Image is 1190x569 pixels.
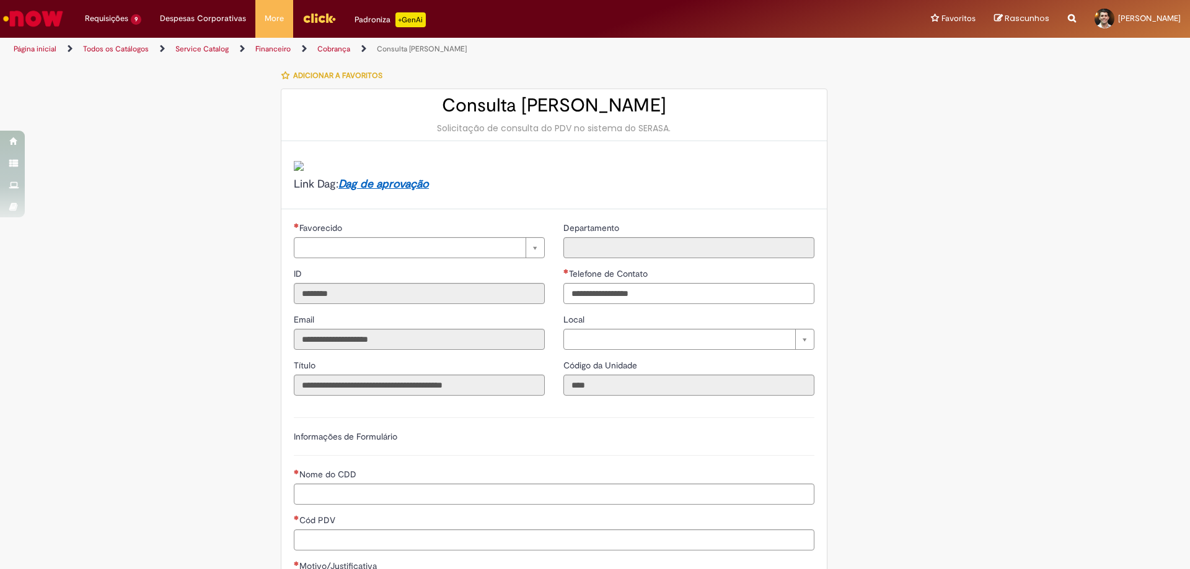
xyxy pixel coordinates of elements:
a: Limpar campo Favorecido [294,237,545,258]
a: Service Catalog [175,44,229,54]
input: Título [294,375,545,396]
a: Consulta [PERSON_NAME] [377,44,467,54]
a: Página inicial [14,44,56,54]
input: Telefone de Contato [563,283,814,304]
input: Email [294,329,545,350]
span: [PERSON_NAME] [1118,13,1181,24]
h4: Link Dag: [294,178,814,191]
span: Somente leitura - ID [294,268,304,279]
img: sys_attachment.do [294,161,304,171]
a: Dag de aprovação [338,177,429,191]
span: More [265,12,284,25]
span: 9 [131,14,141,25]
img: click_logo_yellow_360x200.png [302,9,336,27]
div: Padroniza [355,12,426,27]
span: Necessários [294,515,299,520]
span: Favoritos [941,12,976,25]
input: Departamento [563,237,814,258]
span: Adicionar a Favoritos [293,71,382,80]
span: Cód PDV [299,515,338,526]
img: ServiceNow [1,6,65,31]
span: Necessários - Favorecido [299,222,345,233]
a: Rascunhos [994,13,1049,25]
input: Cód PDV [294,529,814,550]
span: Necessários [294,561,299,566]
span: Necessários [294,223,299,228]
input: ID [294,283,545,304]
label: Somente leitura - ID [294,267,304,280]
span: Local [563,314,587,325]
a: Limpar campo Local [563,329,814,350]
span: Rascunhos [1005,12,1049,24]
span: Obrigatório Preenchido [563,269,569,274]
ul: Trilhas de página [9,38,784,61]
a: Todos os Catálogos [83,44,149,54]
label: Somente leitura - Email [294,313,317,326]
span: Somente leitura - Código da Unidade [563,360,640,371]
span: Somente leitura - Email [294,314,317,325]
span: Requisições [85,12,128,25]
span: Somente leitura - Título [294,360,318,371]
label: Informações de Formulário [294,431,397,442]
input: Nome do CDD [294,484,814,505]
a: Cobrança [317,44,350,54]
a: Financeiro [255,44,291,54]
span: Necessários [294,469,299,474]
span: Nome do CDD [299,469,359,480]
label: Somente leitura - Código da Unidade [563,359,640,371]
span: Despesas Corporativas [160,12,246,25]
span: Telefone de Contato [569,268,650,279]
label: Somente leitura - Título [294,359,318,371]
label: Somente leitura - Departamento [563,222,622,234]
div: Solicitação de consulta do PDV no sistema do SERASA. [294,122,814,134]
button: Adicionar a Favoritos [281,63,389,89]
p: +GenAi [395,12,426,27]
input: Código da Unidade [563,375,814,396]
h2: Consulta [PERSON_NAME] [294,95,814,116]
